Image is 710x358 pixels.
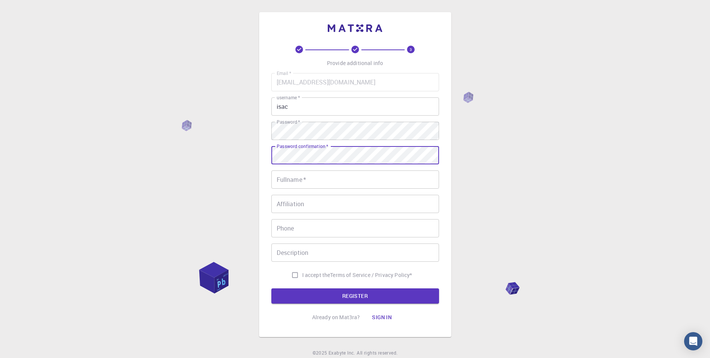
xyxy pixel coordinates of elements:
[271,288,439,304] button: REGISTER
[277,143,328,150] label: Password confirmation
[277,94,300,101] label: username
[277,119,300,125] label: Password
[410,47,412,52] text: 3
[313,349,329,357] span: © 2025
[330,271,412,279] p: Terms of Service / Privacy Policy *
[329,350,355,356] span: Exabyte Inc.
[366,310,398,325] button: Sign in
[684,332,702,350] div: Open Intercom Messenger
[357,349,397,357] span: All rights reserved.
[302,271,330,279] span: I accept the
[312,313,360,321] p: Already on Mat3ra?
[330,271,412,279] a: Terms of Service / Privacy Policy*
[327,59,383,67] p: Provide additional info
[329,349,355,357] a: Exabyte Inc.
[277,70,291,76] label: Email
